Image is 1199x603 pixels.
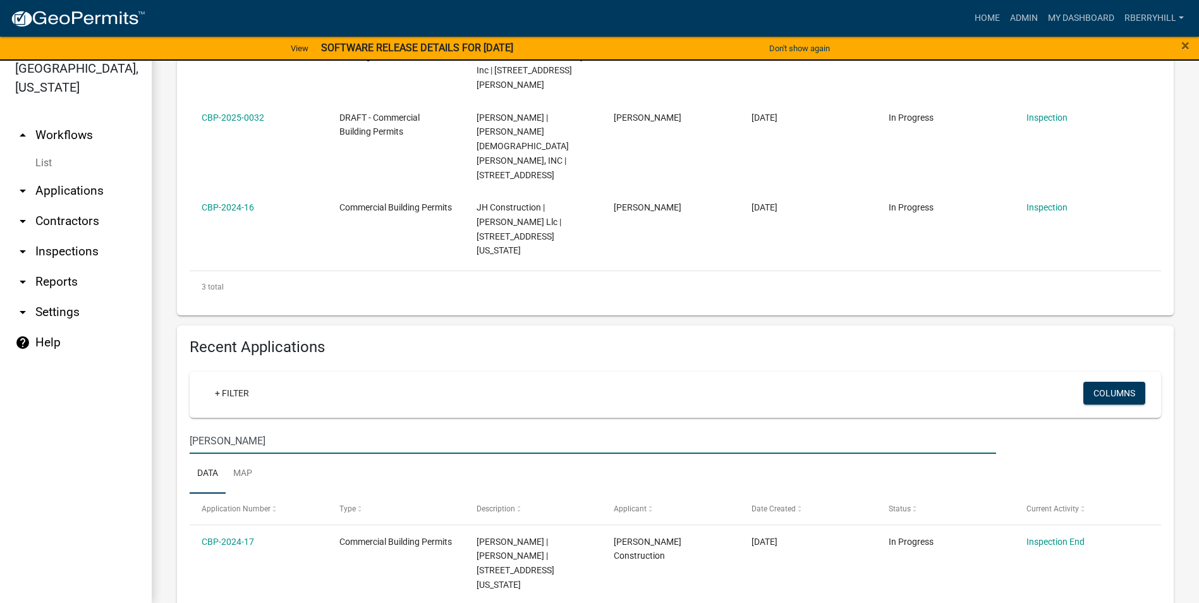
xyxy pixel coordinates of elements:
span: Current Activity [1026,504,1079,513]
span: Christina | Taylor University Inc | 159 W JOYCE AVE [477,37,585,90]
a: Admin [1005,6,1043,30]
datatable-header-cell: Application Number [190,494,327,524]
a: Data [190,454,226,494]
datatable-header-cell: Current Activity [1014,494,1152,524]
span: JH Construction | Ck Jennerjahn Llc | 901 MASSACHUSETTS AVE [477,202,561,255]
span: Hutchens Construction [614,537,681,561]
a: View [286,38,313,59]
datatable-header-cell: Description [465,494,602,524]
input: Search for applications [190,428,996,454]
span: × [1181,37,1190,54]
span: Nolan Baker [614,113,681,123]
a: My Dashboard [1043,6,1119,30]
span: Commercial Building Permits [339,202,452,212]
i: arrow_drop_down [15,183,30,198]
span: Description [477,504,515,513]
i: arrow_drop_down [15,244,30,259]
i: arrow_drop_down [15,274,30,289]
span: Applicant [614,504,647,513]
i: arrow_drop_down [15,214,30,229]
a: Home [970,6,1005,30]
a: CBP-2024-17 [202,537,254,547]
h4: Recent Applications [190,338,1161,356]
span: Application Number [202,504,271,513]
a: Map [226,454,260,494]
a: rberryhill [1119,6,1189,30]
span: Type [339,504,356,513]
a: CBP-2024-16 [202,202,254,212]
span: Brandon McFarren | BETHEL CHURCH OF LORD JESUS CHRIST, INC | 1715 E 38TH ST [477,113,569,180]
button: Columns [1083,382,1145,405]
span: Status [889,504,911,513]
button: Don't show again [764,38,835,59]
datatable-header-cell: Status [877,494,1014,524]
span: Commercial Building Permits [339,537,452,547]
button: Close [1181,38,1190,53]
span: 07/16/2024 [752,537,777,547]
datatable-header-cell: Date Created [739,494,877,524]
span: In Progress [889,537,934,547]
span: 08/28/2025 [752,113,777,123]
div: 3 total [190,271,1161,303]
a: CBP-2025-0032 [202,113,264,123]
i: arrow_drop_up [15,128,30,143]
a: Inspection End [1026,537,1085,547]
span: Date Created [752,504,796,513]
a: + Filter [205,382,259,405]
datatable-header-cell: Applicant [602,494,739,524]
i: help [15,335,30,350]
a: Inspection [1026,113,1068,123]
span: 07/02/2024 [752,202,777,212]
datatable-header-cell: Type [327,494,464,524]
strong: SOFTWARE RELEASE DETAILS FOR [DATE] [321,42,513,54]
a: Inspection [1026,202,1068,212]
span: James Hochstetler [614,202,681,212]
span: Shannon Holter | Shannon Holter | 717 MASSACHUSETTS AVE [477,537,554,590]
span: DRAFT - Commercial Building Permits [339,113,420,137]
span: In Progress [889,113,934,123]
i: arrow_drop_down [15,305,30,320]
span: In Progress [889,202,934,212]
